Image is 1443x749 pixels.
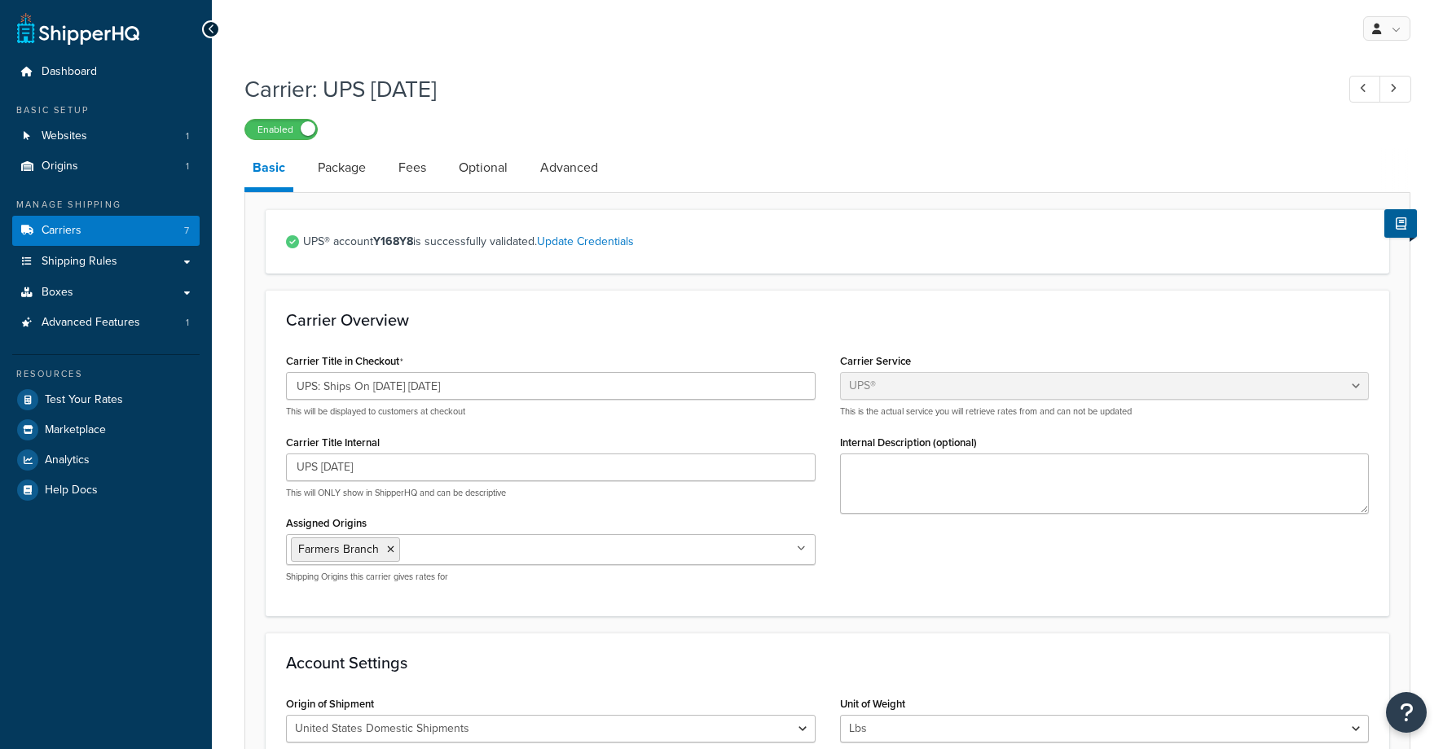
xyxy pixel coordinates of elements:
[286,436,380,449] label: Carrier Title Internal
[45,423,106,437] span: Marketplace
[184,224,189,238] span: 7
[390,148,434,187] a: Fees
[12,198,200,212] div: Manage Shipping
[532,148,606,187] a: Advanced
[286,517,367,529] label: Assigned Origins
[12,475,200,505] a: Help Docs
[12,216,200,246] li: Carriers
[286,405,816,418] p: This will be displayed to customers at checkout
[310,148,374,187] a: Package
[537,233,634,250] a: Update Credentials
[245,120,317,139] label: Enabled
[451,148,516,187] a: Optional
[840,405,1370,418] p: This is the actual service you will retrieve rates from and can not be updated
[12,278,200,308] a: Boxes
[1386,692,1427,733] button: Open Resource Center
[12,308,200,338] a: Advanced Features1
[286,698,374,710] label: Origin of Shipment
[42,65,97,79] span: Dashboard
[1379,76,1411,103] a: Next Record
[286,311,1369,329] h3: Carrier Overview
[12,121,200,151] li: Websites
[840,698,905,710] label: Unit of Weight
[12,308,200,338] li: Advanced Features
[12,415,200,445] a: Marketplace
[12,445,200,475] a: Analytics
[42,316,140,330] span: Advanced Features
[12,247,200,277] a: Shipping Rules
[1384,209,1417,238] button: Show Help Docs
[45,393,123,407] span: Test Your Rates
[42,286,73,300] span: Boxes
[186,316,189,330] span: 1
[286,487,816,499] p: This will ONLY show in ShipperHQ and can be descriptive
[286,355,403,368] label: Carrier Title in Checkout
[42,255,117,269] span: Shipping Rules
[1349,76,1381,103] a: Previous Record
[12,103,200,117] div: Basic Setup
[45,453,90,467] span: Analytics
[12,121,200,151] a: Websites1
[42,224,81,238] span: Carriers
[840,436,977,449] label: Internal Description (optional)
[840,355,911,367] label: Carrier Service
[12,151,200,182] a: Origins1
[42,160,78,173] span: Origins
[12,367,200,381] div: Resources
[12,57,200,87] a: Dashboard
[186,129,189,143] span: 1
[373,233,413,250] strong: Y168Y8
[244,73,1319,105] h1: Carrier: UPS [DATE]
[244,148,293,192] a: Basic
[45,484,98,497] span: Help Docs
[12,151,200,182] li: Origins
[298,541,379,558] span: Farmers Branch
[12,385,200,414] a: Test Your Rates
[286,571,816,583] p: Shipping Origins this carrier gives rates for
[12,216,200,246] a: Carriers7
[286,654,1369,672] h3: Account Settings
[42,129,87,143] span: Websites
[303,230,1369,253] span: UPS® account is successfully validated.
[186,160,189,173] span: 1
